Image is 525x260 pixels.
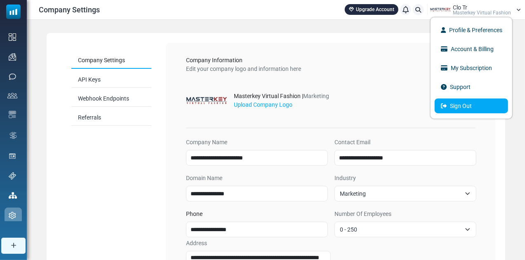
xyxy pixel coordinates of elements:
span: Marketing [334,186,476,201]
label: Number Of Employees [334,210,391,218]
a: My Subscription [435,61,508,75]
a: Webhook Endpoints [71,91,151,107]
span: Marketing [303,93,329,99]
img: landing_pages.svg [9,152,16,160]
img: User Logo [430,4,451,16]
span: Company Settings [39,4,100,15]
span: 0 - 250 [340,225,461,234]
ul: User Logo Clo Tr Masterkey Virtual Fashion [430,17,513,119]
a: Referrals [71,110,151,126]
a: User Logo Clo Tr Masterkey Virtual Fashion [430,4,521,16]
label: Industry [334,174,356,183]
a: API Keys [71,72,151,88]
a: Support [435,80,508,94]
label: Company Name [186,138,227,147]
img: mailsoftly_icon_blue_white.svg [6,5,21,19]
label: Upload Company Logo [234,101,292,109]
span: Masterkey Virtual Fashion [453,10,511,15]
a: Profile & Preferences [435,23,508,37]
span: Edit your company logo and information here [186,66,301,72]
span: Company Information [186,57,242,63]
label: Address [186,239,207,248]
span: 0 - 250 [334,222,476,237]
span: Clo Tr [453,5,467,10]
img: contacts-icon.svg [7,93,17,98]
label: Phone [186,210,202,218]
a: Upgrade Account [345,4,398,15]
img: workflow.svg [9,131,18,140]
a: Sign Out [435,98,508,113]
a: Account & Billing [435,42,508,56]
img: sms-icon.png [9,73,16,80]
span: Marketing [340,189,461,199]
img: campaigns-icon.png [9,53,16,61]
img: dashboard-icon.svg [9,33,16,41]
a: Company Settings [71,53,151,69]
img: settings-icon.svg [9,212,16,219]
img: support-icon.svg [9,172,16,180]
div: Masterkey Virtual Fashion | [234,92,329,101]
img: email-templates-icon.svg [9,111,16,118]
label: Contact Email [334,138,370,147]
label: Domain Name [186,174,222,183]
img: Masterkey%20VF%20logo_web_high.png [186,80,227,121]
